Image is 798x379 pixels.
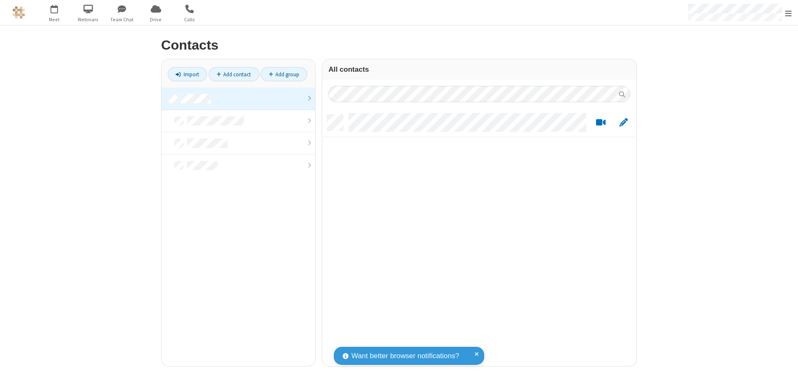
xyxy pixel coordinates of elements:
span: Want better browser notifications? [351,351,459,361]
h3: All contacts [328,65,630,73]
span: Team Chat [106,16,138,23]
h2: Contacts [161,38,637,53]
span: Webinars [73,16,104,23]
a: Import [168,67,207,81]
span: Drive [140,16,172,23]
a: Add group [260,67,307,81]
span: Calls [174,16,205,23]
button: Start a video meeting [593,118,609,128]
button: Edit [615,118,631,128]
div: grid [322,108,636,366]
img: QA Selenium DO NOT DELETE OR CHANGE [13,6,25,19]
span: Meet [39,16,70,23]
a: Add contact [209,67,259,81]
